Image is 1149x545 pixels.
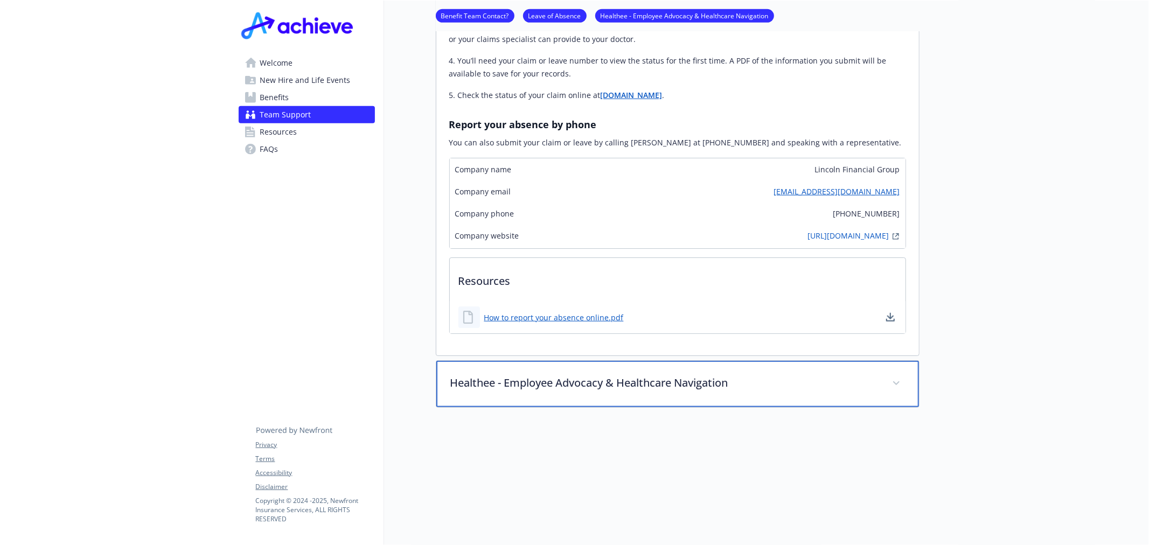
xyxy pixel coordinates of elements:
p: Copyright © 2024 - 2025 , Newfront Insurance Services, ALL RIGHTS RESERVED [256,496,374,523]
a: [DOMAIN_NAME] [601,90,663,100]
a: Terms [256,454,374,464]
a: download document [884,311,897,324]
a: Disclaimer [256,482,374,492]
a: Team Support [239,106,375,123]
a: Welcome [239,54,375,72]
a: external [889,230,902,243]
a: New Hire and Life Events [239,72,375,89]
span: [PHONE_NUMBER] [833,208,900,219]
p: 5. Check the status of your claim online at . [449,89,906,102]
span: New Hire and Life Events [260,72,351,89]
p: You can also submit your claim or leave by calling [PERSON_NAME] at [PHONE_NUMBER] and speaking w... [449,136,906,149]
a: Benefit Team Contact? [436,10,514,20]
span: Lincoln Financial Group [815,164,900,175]
a: Healthee - Employee Advocacy & Healthcare Navigation [595,10,774,20]
span: Welcome [260,54,293,72]
strong: Report your absence by phone [449,118,597,131]
a: [EMAIL_ADDRESS][DOMAIN_NAME] [774,186,900,197]
span: Resources [260,123,297,141]
p: 3. Choose Submit. For disability claims, you’ll be asked to download, sign, and submit a medical ... [449,20,906,46]
span: FAQs [260,141,278,158]
a: FAQs [239,141,375,158]
span: Benefits [260,89,289,106]
span: Team Support [260,106,311,123]
a: Accessibility [256,468,374,478]
div: Healthee - Employee Advocacy & Healthcare Navigation [436,361,919,407]
a: Resources [239,123,375,141]
a: [URL][DOMAIN_NAME] [808,230,889,243]
a: Privacy [256,440,374,450]
p: Resources [450,258,906,298]
span: Company email [455,186,511,197]
p: 4. You’ll need your claim or leave number to view the status for the first time. A PDF of the inf... [449,54,906,80]
a: Benefits [239,89,375,106]
a: Leave of Absence [523,10,587,20]
p: Healthee - Employee Advocacy & Healthcare Navigation [450,375,879,391]
span: Company phone [455,208,514,219]
span: Company name [455,164,512,175]
span: Company website [455,230,519,243]
a: How to report your absence online.pdf [484,312,624,323]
